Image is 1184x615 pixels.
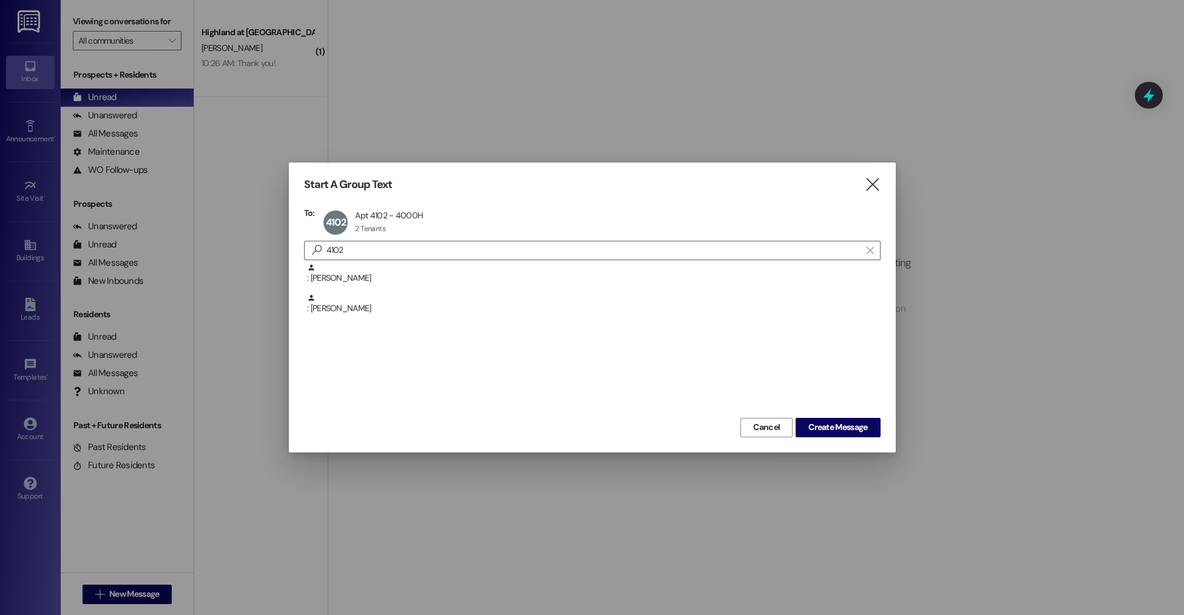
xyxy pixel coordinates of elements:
div: : [PERSON_NAME] [304,294,881,324]
i:  [867,246,873,255]
span: Create Message [808,421,867,434]
span: 4102 [326,216,346,229]
div: 2 Tenants [355,224,385,234]
h3: To: [304,207,315,218]
div: : [PERSON_NAME] [307,263,881,284]
input: Search for any contact or apartment [326,242,861,259]
h3: Start A Group Text [304,178,393,192]
div: Apt 4102 - 4000H [355,210,423,221]
i:  [307,244,326,257]
button: Create Message [796,418,880,437]
span: Cancel [753,421,780,434]
button: Cancel [740,418,793,437]
i:  [864,178,881,191]
div: : [PERSON_NAME] [304,263,881,294]
div: : [PERSON_NAME] [307,294,881,315]
button: Clear text [861,241,880,260]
